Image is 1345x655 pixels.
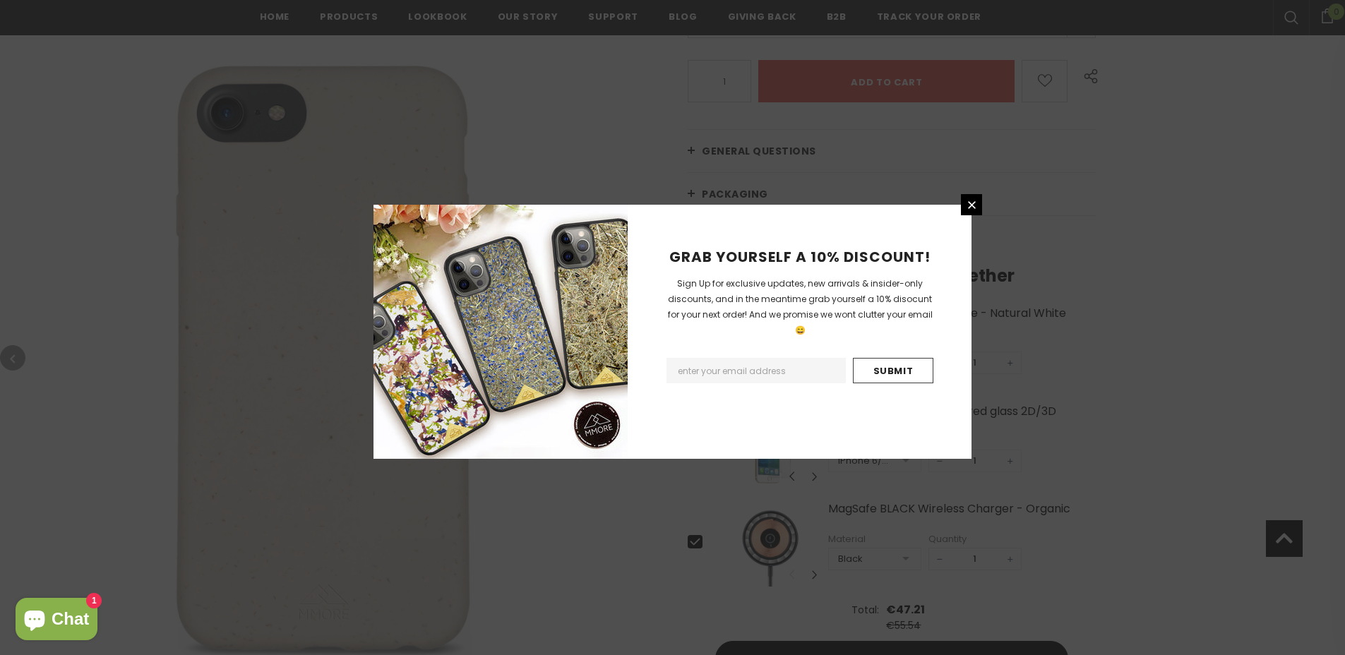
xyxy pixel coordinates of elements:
[666,358,846,383] input: Email Address
[961,194,982,215] a: Close
[853,358,933,383] input: Submit
[668,277,933,336] span: Sign Up for exclusive updates, new arrivals & insider-only discounts, and in the meantime grab yo...
[669,247,931,267] span: GRAB YOURSELF A 10% DISCOUNT!
[11,598,102,644] inbox-online-store-chat: Shopify online store chat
